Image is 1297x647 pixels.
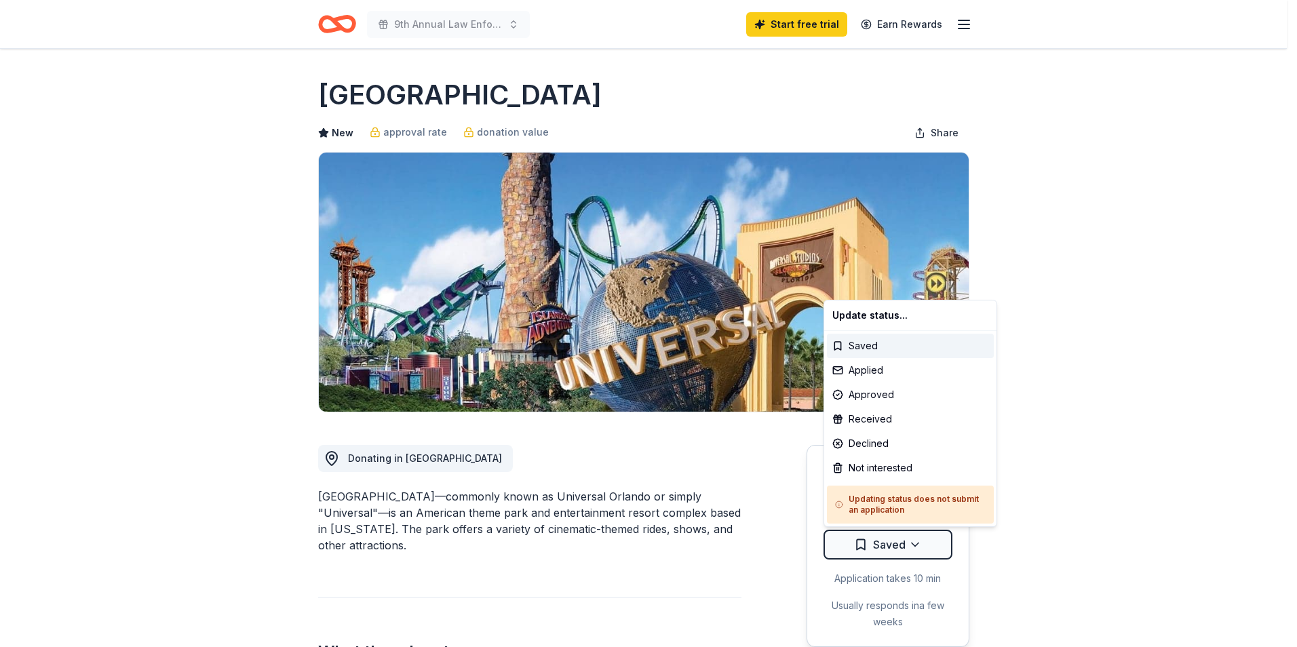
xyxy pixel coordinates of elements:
[827,383,994,407] div: Approved
[835,494,986,515] h5: Updating status does not submit an application
[827,303,994,328] div: Update status...
[827,334,994,358] div: Saved
[827,456,994,480] div: Not interested
[394,16,503,33] span: 9th Annual Law Enforcement Gala
[827,407,994,431] div: Received
[827,358,994,383] div: Applied
[827,431,994,456] div: Declined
